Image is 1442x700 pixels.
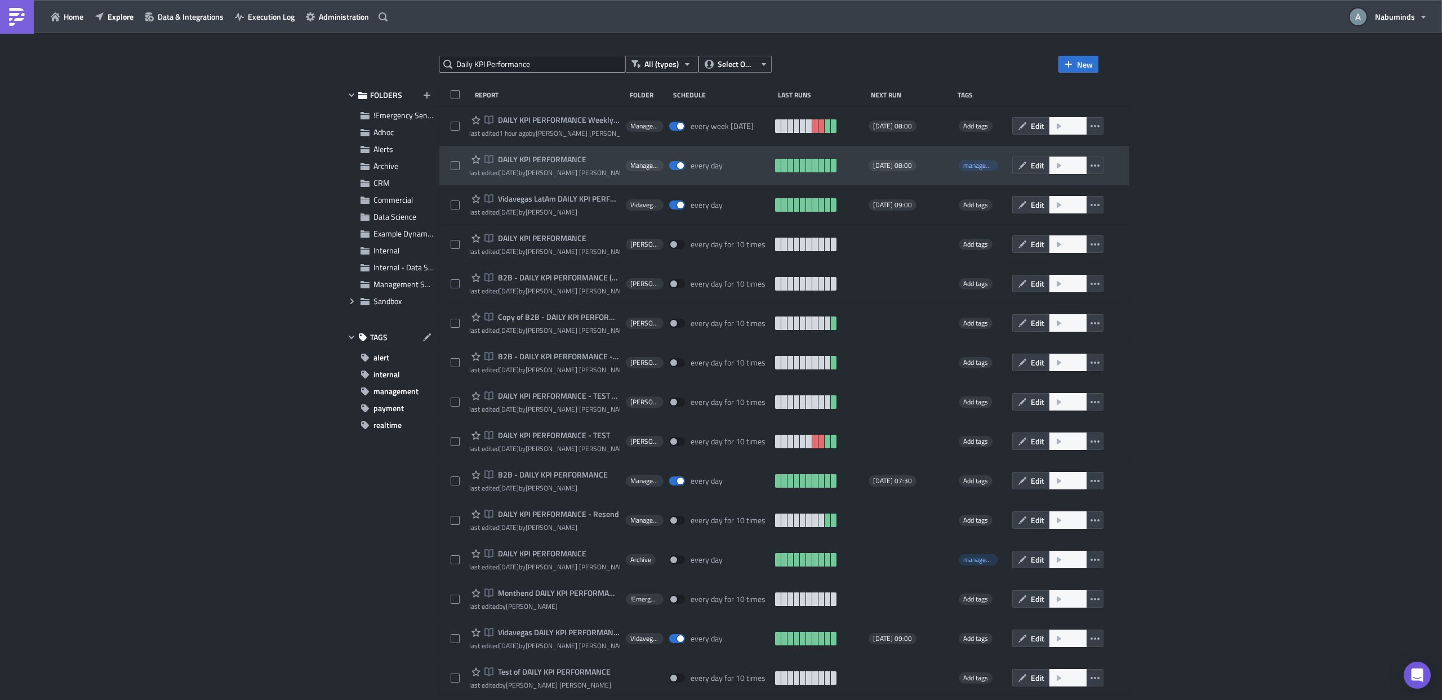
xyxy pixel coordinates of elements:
[499,640,519,651] time: 2025-03-05T11:18:33Z
[963,475,988,486] span: Add tags
[1031,514,1044,526] span: Edit
[691,239,765,249] div: every day for 10 times
[1012,393,1050,411] button: Edit
[499,483,519,493] time: 2025-05-14T13:11:30Z
[630,240,659,249] span: [PERSON_NAME]
[469,405,620,413] div: last edited by [PERSON_NAME] [PERSON_NAME]
[963,318,988,328] span: Add tags
[370,332,388,342] span: TAGS
[495,115,620,125] span: DAILY KPI PERFORMANCE Weekly Commercial Only
[373,417,402,434] span: realtime
[300,8,375,25] button: Administration
[495,430,610,440] span: DAILY KPI PERFORMANCE - TEST
[469,287,620,295] div: last edited by [PERSON_NAME] [PERSON_NAME]
[439,56,625,73] input: Search Reports
[1067,278,1081,289] span: Run
[373,278,465,290] span: Management Subscriptions
[495,154,586,164] span: DAILY KPI PERFORMANCE
[373,194,413,206] span: Commercial
[1031,238,1044,250] span: Edit
[691,200,723,210] div: every day
[630,437,659,446] span: [PERSON_NAME]
[373,228,461,239] span: Example Dynamic Reports
[1031,199,1044,211] span: Edit
[959,318,993,329] span: Add tags
[8,8,26,26] img: PushMetrics
[1012,433,1050,450] button: Edit
[630,200,659,209] span: Vidavegas Sendouts
[963,239,988,249] span: Add tags
[499,167,519,178] time: 2025-07-14T11:45:39Z
[873,122,912,131] span: [DATE] 08:00
[630,398,659,407] span: [PERSON_NAME]
[469,602,620,610] div: last edited by [PERSON_NAME]
[1012,511,1050,529] button: Edit
[963,121,988,131] span: Add tags
[1049,433,1087,450] button: Run
[373,400,404,417] span: payment
[139,8,229,25] a: Data & Integrations
[373,126,394,138] span: Adhoc
[963,594,988,604] span: Add tags
[469,129,620,137] div: last edited by [PERSON_NAME] [PERSON_NAME]
[1049,630,1087,647] button: Run
[373,295,402,307] span: Sandbox
[469,208,620,216] div: last edited by [PERSON_NAME]
[1031,278,1044,289] span: Edit
[698,56,772,73] button: Select Owner
[1012,669,1050,686] button: Edit
[469,247,620,256] div: last edited by [PERSON_NAME] [PERSON_NAME]
[1067,672,1081,684] span: Run
[1012,551,1050,568] button: Edit
[1012,590,1050,608] button: Edit
[373,261,449,273] span: Internal - Data Science
[630,476,659,485] span: Management Subscriptions
[691,318,765,328] div: every day for 10 times
[469,365,620,374] div: last edited by [PERSON_NAME] [PERSON_NAME]
[495,509,619,519] span: DAILY KPI PERFORMANCE - Resend
[495,233,586,243] span: DAILY KPI PERFORMANCE
[1067,199,1081,211] span: Run
[1012,314,1050,332] button: Edit
[475,91,624,99] div: Report
[499,561,519,572] time: 2025-05-05T09:26:56Z
[963,515,988,525] span: Add tags
[495,549,586,559] span: DAILY KPI PERFORMANCE
[691,279,765,289] div: every day for 10 times
[959,396,993,408] span: Add tags
[1012,472,1050,489] button: Edit
[691,515,765,525] div: every day for 10 times
[373,211,416,222] span: Data Science
[871,91,952,99] div: Next Run
[691,673,765,683] div: every day for 10 times
[1012,354,1050,371] button: Edit
[495,667,611,677] span: Test of DAILY KPI PERFORMANCE
[370,90,402,100] span: FOLDERS
[1049,354,1087,371] button: Run
[499,286,519,296] time: 2025-03-03T15:51:22Z
[373,160,398,172] span: Archive
[959,199,993,211] span: Add tags
[691,476,723,486] div: every day
[1031,120,1044,132] span: Edit
[630,595,659,604] span: !Emergency Sendouts
[495,194,620,204] span: Vidavegas LatAm DAILY KPI PERFORMANCE
[469,444,620,453] div: last edited by [PERSON_NAME] [PERSON_NAME]
[1067,120,1081,132] span: Run
[691,397,765,407] div: every day for 10 times
[373,383,419,400] span: management
[1012,157,1050,174] button: Edit
[495,351,620,362] span: B2B - DAILY KPI PERFORMANCE - TEST
[959,554,998,565] span: management
[344,349,437,366] button: alert
[1077,59,1093,70] span: New
[495,312,620,322] span: Copy of B2B - DAILY KPI PERFORMANCE - TEST
[1067,159,1081,171] span: Run
[499,325,519,336] time: 2025-03-03T15:40:04Z
[963,199,988,210] span: Add tags
[229,8,300,25] button: Execution Log
[499,246,519,257] time: 2025-03-03T15:51:59Z
[373,349,389,366] span: alert
[963,278,988,289] span: Add tags
[963,160,1000,171] span: management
